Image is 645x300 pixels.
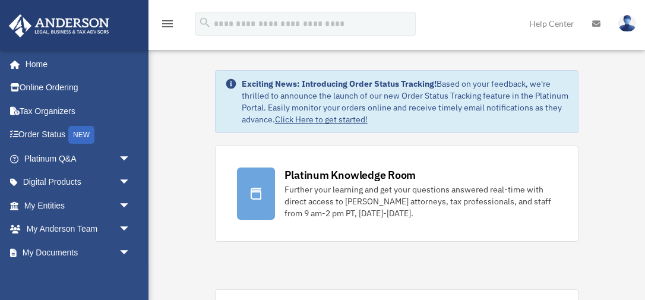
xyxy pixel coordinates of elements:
[8,194,148,217] a: My Entitiesarrow_drop_down
[119,170,143,195] span: arrow_drop_down
[5,14,113,37] img: Anderson Advisors Platinum Portal
[198,16,211,29] i: search
[8,217,148,241] a: My Anderson Teamarrow_drop_down
[242,78,437,89] strong: Exciting News: Introducing Order Status Tracking!
[160,21,175,31] a: menu
[8,147,148,170] a: Platinum Q&Aarrow_drop_down
[284,168,416,182] div: Platinum Knowledge Room
[8,170,148,194] a: Digital Productsarrow_drop_down
[119,194,143,218] span: arrow_drop_down
[8,241,148,264] a: My Documentsarrow_drop_down
[160,17,175,31] i: menu
[8,99,148,123] a: Tax Organizers
[119,217,143,242] span: arrow_drop_down
[618,15,636,32] img: User Pic
[275,114,368,125] a: Click Here to get started!
[119,241,143,265] span: arrow_drop_down
[242,78,569,125] div: Based on your feedback, we're thrilled to announce the launch of our new Order Status Tracking fe...
[68,126,94,144] div: NEW
[119,147,143,171] span: arrow_drop_down
[215,146,579,242] a: Platinum Knowledge Room Further your learning and get your questions answered real-time with dire...
[8,123,148,147] a: Order StatusNEW
[8,76,148,100] a: Online Ordering
[8,52,143,76] a: Home
[284,184,557,219] div: Further your learning and get your questions answered real-time with direct access to [PERSON_NAM...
